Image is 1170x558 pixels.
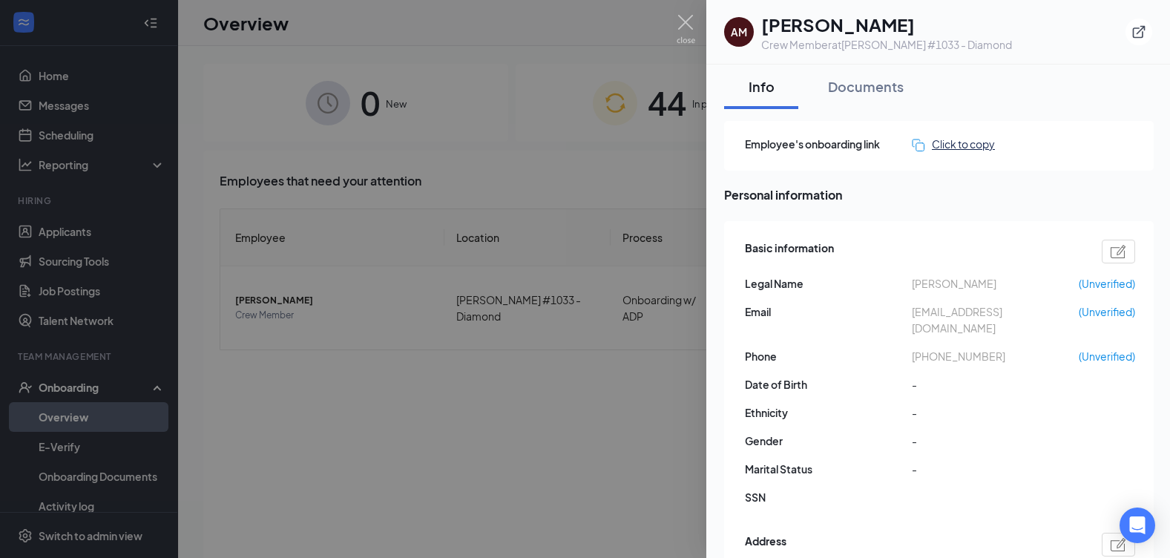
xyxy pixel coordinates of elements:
[745,275,912,292] span: Legal Name
[912,136,995,152] button: Click to copy
[1079,303,1135,320] span: (Unverified)
[739,77,783,96] div: Info
[912,348,1079,364] span: [PHONE_NUMBER]
[912,433,1079,449] span: -
[912,461,1079,477] span: -
[912,275,1079,292] span: [PERSON_NAME]
[745,533,786,557] span: Address
[912,376,1079,393] span: -
[912,303,1079,336] span: [EMAIL_ADDRESS][DOMAIN_NAME]
[1125,19,1152,45] button: ExternalLink
[745,303,912,320] span: Email
[745,376,912,393] span: Date of Birth
[745,489,912,505] span: SSN
[1079,275,1135,292] span: (Unverified)
[761,12,1012,37] h1: [PERSON_NAME]
[745,461,912,477] span: Marital Status
[1131,24,1146,39] svg: ExternalLink
[828,77,904,96] div: Documents
[724,186,1154,204] span: Personal information
[912,139,924,151] img: click-to-copy.71757273a98fde459dfc.svg
[745,240,834,263] span: Basic information
[1079,348,1135,364] span: (Unverified)
[1120,508,1155,543] div: Open Intercom Messenger
[761,37,1012,52] div: Crew Member at [PERSON_NAME] #1033 - Diamond
[912,404,1079,421] span: -
[745,433,912,449] span: Gender
[745,404,912,421] span: Ethnicity
[731,24,747,39] div: AM
[745,348,912,364] span: Phone
[745,136,912,152] span: Employee's onboarding link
